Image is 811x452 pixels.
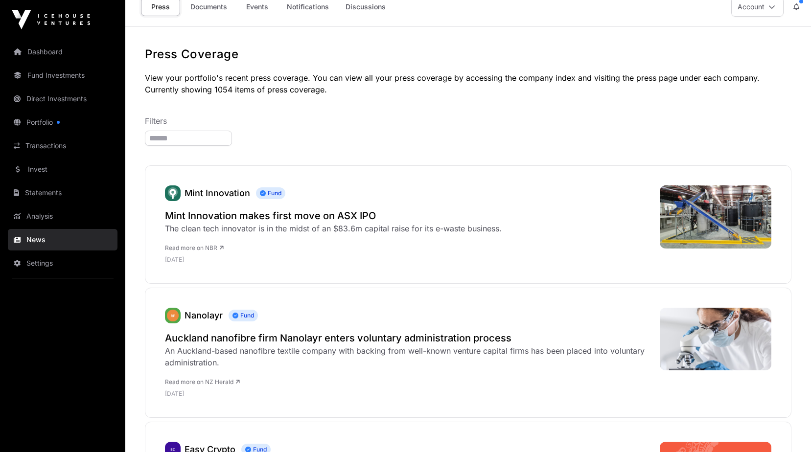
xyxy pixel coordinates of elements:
[762,405,811,452] iframe: Chat Widget
[8,41,117,63] a: Dashboard
[8,135,117,157] a: Transactions
[145,115,791,127] p: Filters
[165,345,650,368] div: An Auckland-based nanofibre textile company with backing from well-known venture capital firms ha...
[165,185,181,201] img: Mint.svg
[660,308,771,370] img: H7AB3QAHWVAUBGCTYQCTPUHQDQ.jpg
[165,378,240,385] a: Read more on NZ Herald
[660,185,771,249] img: mint-innovation-hammer-mill-.jpeg
[229,310,258,321] span: Fund
[256,187,285,199] span: Fund
[8,182,117,203] a: Statements
[8,88,117,110] a: Direct Investments
[145,72,791,95] p: View your portfolio's recent press coverage. You can view all your press coverage by accessing th...
[8,112,117,133] a: Portfolio
[165,185,181,201] a: Mint Innovation
[185,188,250,198] a: Mint Innovation
[8,252,117,274] a: Settings
[165,209,502,223] a: Mint Innovation makes first move on ASX IPO
[8,158,117,180] a: Invest
[185,310,223,320] a: Nanolayr
[8,65,117,86] a: Fund Investments
[12,10,90,29] img: Icehouse Ventures Logo
[165,331,650,345] a: Auckland nanofibre firm Nanolayr enters voluntary administration process
[8,205,117,227] a: Analysis
[165,256,502,264] p: [DATE]
[165,244,224,251] a: Read more on NBR
[145,46,791,62] h1: Press Coverage
[165,308,181,323] a: Nanolayr
[165,390,650,398] p: [DATE]
[165,223,502,234] div: The clean tech innovator is in the midst of an $83.6m capital raise for its e-waste business.
[165,308,181,323] img: revolution-fibres208.png
[8,229,117,250] a: News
